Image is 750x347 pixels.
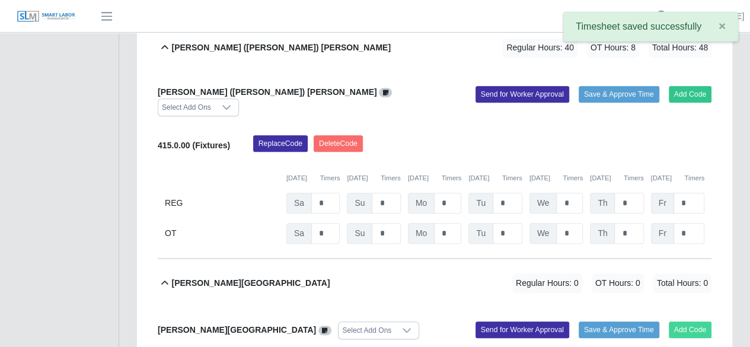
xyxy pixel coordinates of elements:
button: Timers [381,173,401,183]
span: Fr [651,193,674,214]
button: Timers [441,173,461,183]
div: [DATE] [651,173,704,183]
span: OT Hours: 8 [587,38,639,58]
span: Su [347,223,372,244]
span: Total Hours: 0 [653,273,711,293]
div: Timesheet saved successfully [563,12,738,42]
span: We [529,223,557,244]
div: OT [165,223,279,244]
div: [DATE] [590,173,643,183]
span: Th [590,193,615,214]
span: OT Hours: 0 [592,273,644,293]
span: Tu [468,223,493,244]
button: ReplaceCode [253,135,308,152]
button: Timers [320,173,340,183]
span: Regular Hours: 40 [503,38,577,58]
button: Send for Worker Approval [475,321,569,338]
a: [PERSON_NAME] [676,10,744,23]
b: [PERSON_NAME] ([PERSON_NAME]) [PERSON_NAME] [158,87,376,97]
a: View/Edit Notes [318,325,331,335]
span: Sa [286,223,312,244]
div: Select Add Ons [339,322,395,339]
button: DeleteCode [314,135,363,152]
span: × [719,19,726,33]
span: Tu [468,193,493,214]
a: View/Edit Notes [379,87,392,97]
b: [PERSON_NAME] ([PERSON_NAME]) [PERSON_NAME] [171,42,390,54]
div: Select Add Ons [158,99,215,116]
div: [DATE] [286,173,340,183]
div: [DATE] [529,173,583,183]
button: Add Code [669,86,712,103]
button: [PERSON_NAME][GEOGRAPHIC_DATA] Regular Hours: 0 OT Hours: 0 Total Hours: 0 [158,259,711,307]
b: 415.0.00 (Fixtures) [158,141,230,150]
button: [PERSON_NAME] ([PERSON_NAME]) [PERSON_NAME] Regular Hours: 40 OT Hours: 8 Total Hours: 48 [158,24,711,72]
span: Th [590,223,615,244]
button: Timers [684,173,704,183]
span: We [529,193,557,214]
span: Sa [286,193,312,214]
div: [DATE] [347,173,400,183]
button: Add Code [669,321,712,338]
img: SLM Logo [17,10,76,23]
b: [PERSON_NAME][GEOGRAPHIC_DATA] [171,277,330,289]
span: Fr [651,223,674,244]
button: Timers [624,173,644,183]
button: Timers [563,173,583,183]
div: [DATE] [408,173,461,183]
span: Su [347,193,372,214]
span: Total Hours: 48 [649,38,711,58]
button: Send for Worker Approval [475,86,569,103]
span: Mo [408,193,435,214]
b: [PERSON_NAME][GEOGRAPHIC_DATA] [158,325,316,335]
div: REG [165,193,279,214]
button: Timers [502,173,522,183]
span: Mo [408,223,435,244]
button: Save & Approve Time [579,86,659,103]
span: Regular Hours: 0 [512,273,582,293]
div: [DATE] [468,173,522,183]
button: Save & Approve Time [579,321,659,338]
